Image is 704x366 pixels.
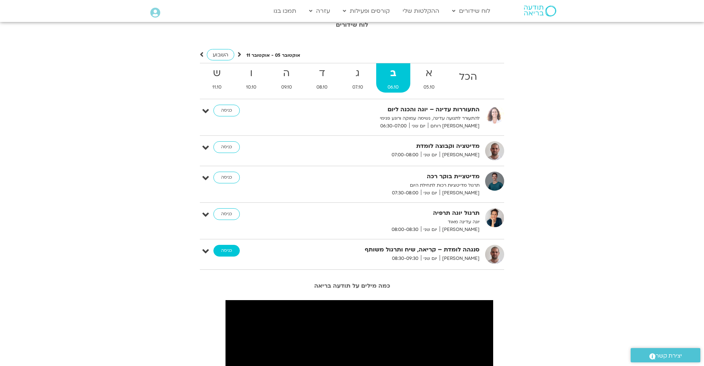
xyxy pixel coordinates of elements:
[631,348,700,362] a: יצירת קשר
[389,255,421,262] span: 08:30-09:30
[300,115,480,122] p: להתעורר לתנועה עדינה, נשימה עמוקה ורוגע פנימי
[341,65,375,82] strong: ג
[305,4,334,18] a: עזרה
[656,351,682,361] span: יצירת קשר
[300,245,480,255] strong: סנגהה לומדת – קריאה, שיח ותרגול משותף
[213,105,240,116] a: כניסה
[213,208,240,220] a: כניסה
[213,51,228,58] span: השבוע
[412,65,446,82] strong: א
[305,63,340,93] a: ד08.10
[524,5,556,16] img: תודעה בריאה
[409,122,428,130] span: יום שני
[213,141,240,153] a: כניסה
[440,226,480,234] span: [PERSON_NAME]
[428,122,480,130] span: [PERSON_NAME] רוחם
[412,63,446,93] a: א05.10
[207,49,234,60] a: השבוע
[376,83,411,91] span: 06.10
[421,189,440,197] span: יום שני
[300,172,480,182] strong: מדיטציית בוקר רכה
[376,65,411,82] strong: ב
[201,63,233,93] a: ש11.10
[376,63,411,93] a: ב06.10
[235,65,268,82] strong: ו
[389,151,421,159] span: 07:00-08:00
[440,255,480,262] span: [PERSON_NAME]
[147,283,557,289] h2: כמה מילים על תודעה בריאה
[341,83,375,91] span: 07.10
[440,151,480,159] span: [PERSON_NAME]
[421,151,440,159] span: יום שני
[213,245,240,257] a: כניסה
[201,83,233,91] span: 11.10
[300,218,480,226] p: יוגה עדינה מאוד
[378,122,409,130] span: 06:30-07:00
[389,189,421,197] span: 07:30-08:00
[269,63,304,93] a: ה09.10
[269,65,304,82] strong: ה
[339,4,393,18] a: קורסים ופעילות
[412,83,446,91] span: 05.10
[246,52,300,59] p: אוקטובר 05 - אוקטובר 11
[201,65,233,82] strong: ש
[448,4,494,18] a: לוח שידורים
[300,141,480,151] strong: מדיטציה וקבוצה לומדת
[448,63,489,93] a: הכל
[440,189,480,197] span: [PERSON_NAME]
[399,4,443,18] a: ההקלטות שלי
[305,83,340,91] span: 08.10
[421,255,440,262] span: יום שני
[421,226,440,234] span: יום שני
[448,69,489,85] strong: הכל
[213,172,240,183] a: כניסה
[235,63,268,93] a: ו10.10
[389,226,421,234] span: 08:00-08:30
[147,22,557,28] h1: לוח שידורים
[235,83,268,91] span: 10.10
[300,208,480,218] strong: תרגול יוגה תרפיה
[270,4,300,18] a: תמכו בנו
[341,63,375,93] a: ג07.10
[300,182,480,189] p: תרגול מדיטציות רכות לתחילת היום
[300,105,480,115] strong: התעוררות עדינה – יוגה והכנה ליום
[269,83,304,91] span: 09.10
[305,65,340,82] strong: ד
